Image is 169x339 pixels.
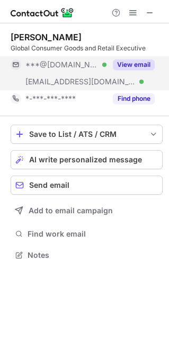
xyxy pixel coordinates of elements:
[113,93,155,104] button: Reveal Button
[11,150,163,169] button: AI write personalized message
[11,32,82,42] div: [PERSON_NAME]
[28,229,158,239] span: Find work email
[29,206,113,215] span: Add to email campaign
[11,125,163,144] button: save-profile-one-click
[29,155,142,164] span: AI write personalized message
[11,227,163,241] button: Find work email
[28,250,158,260] span: Notes
[29,130,144,138] div: Save to List / ATS / CRM
[113,59,155,70] button: Reveal Button
[25,60,99,69] span: ***@[DOMAIN_NAME]
[11,44,163,53] div: Global Consumer Goods and Retail Executive
[29,181,69,189] span: Send email
[11,248,163,263] button: Notes
[11,176,163,195] button: Send email
[25,77,136,86] span: [EMAIL_ADDRESS][DOMAIN_NAME]
[11,201,163,220] button: Add to email campaign
[11,6,74,19] img: ContactOut v5.3.10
